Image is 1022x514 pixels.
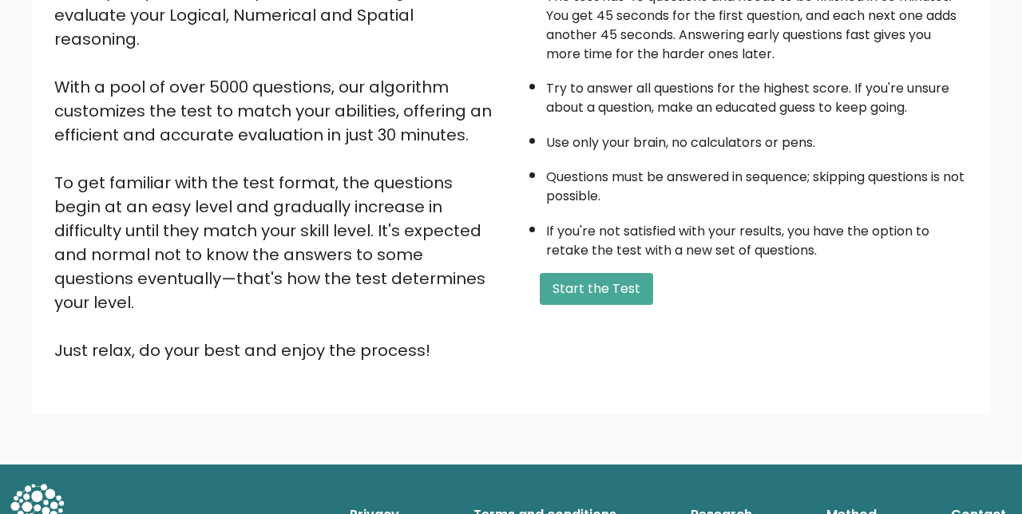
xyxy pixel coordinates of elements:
[546,160,968,206] li: Questions must be answered in sequence; skipping questions is not possible.
[540,273,653,305] button: Start the Test
[546,71,968,117] li: Try to answer all questions for the highest score. If you're unsure about a question, make an edu...
[546,125,968,152] li: Use only your brain, no calculators or pens.
[546,214,968,260] li: If you're not satisfied with your results, you have the option to retake the test with a new set ...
